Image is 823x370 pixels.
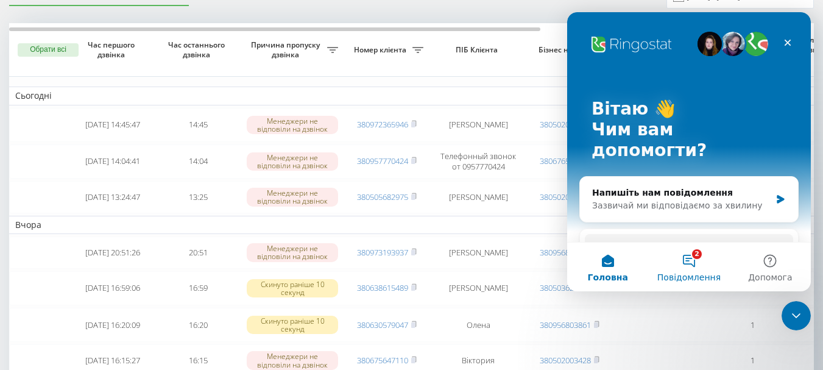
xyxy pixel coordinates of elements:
[429,271,527,305] td: [PERSON_NAME]
[357,282,408,293] a: 380638615489
[247,316,338,334] div: Скинуто раніше 10 секунд
[247,351,338,369] div: Менеджери не відповіли на дзвінок
[429,308,527,342] td: Олена
[350,45,412,55] span: Номер клієнта
[155,181,241,213] td: 13:25
[429,108,527,142] td: [PERSON_NAME]
[710,308,795,342] td: 1
[155,308,241,342] td: 16:20
[540,155,591,166] a: 380676533183
[247,279,338,297] div: Скинуто раніше 10 секунд
[782,301,811,330] iframe: Intercom live chat
[247,243,338,261] div: Менеджери не відповіли на дзвінок
[70,308,155,342] td: [DATE] 16:20:09
[440,45,517,55] span: ПІБ Клієнта
[429,181,527,213] td: [PERSON_NAME]
[357,155,408,166] a: 380957770424
[540,319,591,330] a: 380956803861
[247,188,338,206] div: Менеджери не відповіли на дзвінок
[155,108,241,142] td: 14:45
[155,144,241,179] td: 14:04
[540,191,591,202] a: 380502003428
[540,355,591,366] a: 380502003428
[70,181,155,213] td: [DATE] 13:24:47
[155,271,241,305] td: 16:59
[18,43,79,57] button: Обрати всі
[540,119,591,130] a: 380502003428
[70,144,155,179] td: [DATE] 14:04:41
[70,237,155,269] td: [DATE] 20:51:26
[567,12,811,291] iframe: Intercom live chat
[247,152,338,171] div: Менеджери не відповіли на дзвінок
[357,119,408,130] a: 380972365946
[247,116,338,134] div: Менеджери не відповіли на дзвінок
[247,40,327,59] span: Причина пропуску дзвінка
[357,191,408,202] a: 380505682975
[540,282,591,293] a: 380503626962
[80,40,146,59] span: Час першого дзвінка
[357,319,408,330] a: 380630579047
[70,108,155,142] td: [DATE] 14:45:47
[357,355,408,366] a: 380675647110
[533,45,595,55] span: Бізнес номер
[165,40,231,59] span: Час останнього дзвінка
[429,144,527,179] td: Телефонный звонок от 0957770424
[70,271,155,305] td: [DATE] 16:59:06
[155,237,241,269] td: 20:51
[429,237,527,269] td: [PERSON_NAME]
[540,247,591,258] a: 380956803861
[357,247,408,258] a: 380973193937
